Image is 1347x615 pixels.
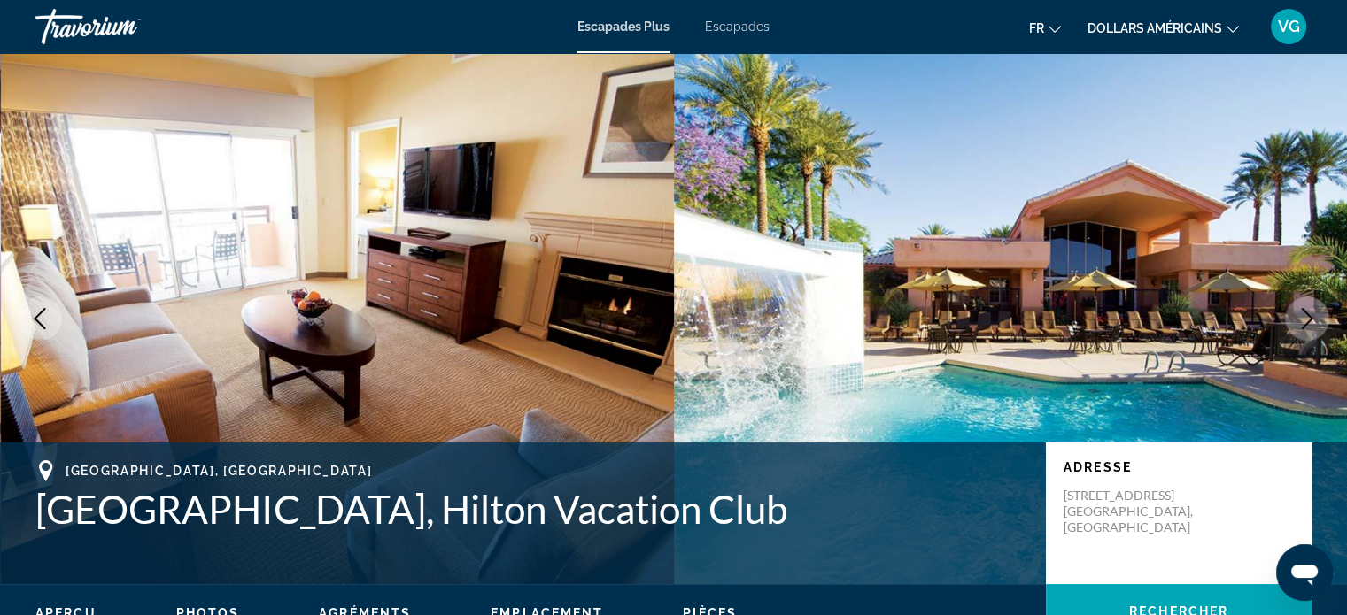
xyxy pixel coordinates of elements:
[35,486,1028,532] h1: [GEOGRAPHIC_DATA], Hilton Vacation Club
[577,19,670,34] a: Escapades Plus
[1285,296,1329,341] button: Next image
[1064,488,1205,535] p: [STREET_ADDRESS] [GEOGRAPHIC_DATA], [GEOGRAPHIC_DATA]
[1266,8,1312,45] button: Menu utilisateur
[1278,17,1300,35] font: VG
[1088,15,1239,41] button: Changer de devise
[705,19,770,34] a: Escapades
[1276,544,1333,601] iframe: Bouton de lancement de la fenêtre de messagerie
[1088,21,1222,35] font: dollars américains
[1029,21,1044,35] font: fr
[1064,460,1294,474] p: Adresse
[66,464,372,478] span: [GEOGRAPHIC_DATA], [GEOGRAPHIC_DATA]
[18,296,62,341] button: Previous image
[1029,15,1061,41] button: Changer de langue
[35,4,213,50] a: Travorium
